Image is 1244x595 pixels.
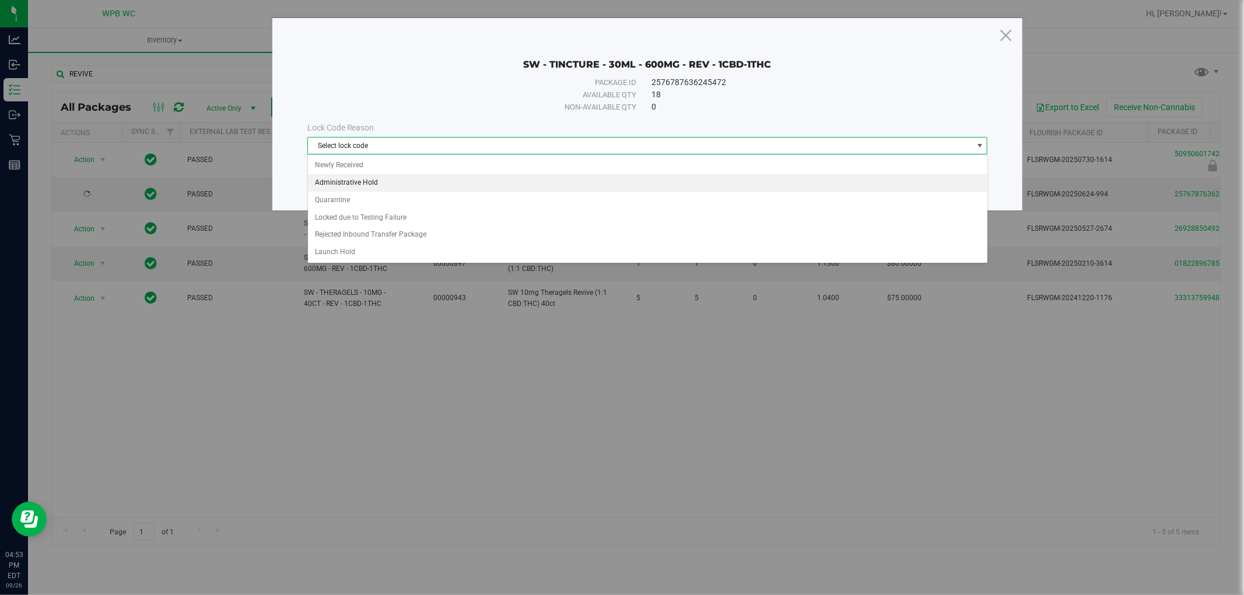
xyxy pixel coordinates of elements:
[337,77,636,89] div: Package ID
[651,89,958,101] div: 18
[972,138,987,154] span: select
[337,89,636,101] div: Available qty
[308,157,987,174] li: Newly Received
[307,123,374,132] span: Lock Code Reason
[12,502,47,537] iframe: Resource center
[308,192,987,209] li: Quarantine
[308,174,987,192] li: Administrative Hold
[651,101,958,113] div: 0
[651,76,958,89] div: 2576787636245472
[308,138,973,154] span: Select lock code
[308,244,987,261] li: Launch Hold
[308,209,987,227] li: Locked due to Testing Failure
[337,101,636,113] div: Non-available qty
[307,41,988,71] div: SW - TINCTURE - 30ML - 600MG - REV - 1CBD-1THC
[308,226,987,244] li: Rejected Inbound Transfer Package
